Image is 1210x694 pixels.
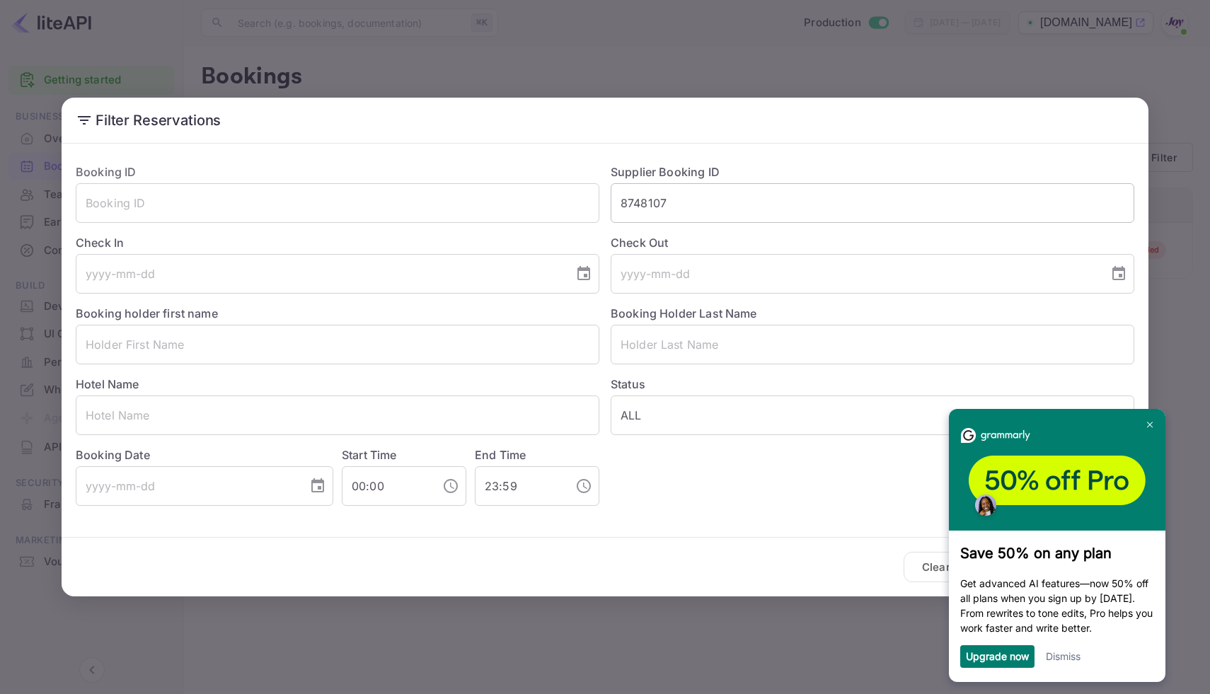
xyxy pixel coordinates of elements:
label: Check Out [611,234,1134,251]
label: Status [611,376,1134,393]
h2: Filter Reservations [62,98,1148,143]
input: hh:mm [342,466,431,506]
label: Hotel Name [76,377,139,391]
button: Choose time, selected time is 12:00 AM [437,472,465,500]
button: Choose time, selected time is 11:59 PM [570,472,598,500]
label: Supplier Booking ID [611,165,720,179]
h3: Save 50% on any plan [19,136,213,153]
button: Choose date [1105,260,1133,288]
button: Choose date [304,472,332,500]
input: hh:mm [475,466,564,506]
a: Upgrade now [25,241,88,253]
label: Booking ID [76,165,137,179]
div: ALL [611,395,1134,435]
input: Booking ID [76,183,599,223]
input: Supplier Booking ID [611,183,1134,223]
label: Booking holder first name [76,306,218,320]
label: Check In [76,234,599,251]
img: close_x_white.png [206,13,212,19]
a: Dismiss [105,241,139,253]
button: Clear All [904,552,986,582]
input: yyyy-mm-dd [76,254,564,294]
p: Get advanced AI features—now 50% off all plans when you sign up by [DATE]. From rewrites to tone ... [19,167,213,226]
label: Booking Date [76,446,333,463]
img: f60ae6485c9449d2a76a3eb3db21d1eb-frame-31613004-1.png [8,8,224,122]
input: yyyy-mm-dd [76,466,298,506]
label: Booking Holder Last Name [611,306,757,320]
input: Hotel Name [76,395,599,435]
input: Holder First Name [76,325,599,364]
label: End Time [475,448,526,462]
button: Choose date [570,260,598,288]
input: yyyy-mm-dd [611,254,1099,294]
input: Holder Last Name [611,325,1134,364]
label: Start Time [342,448,397,462]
